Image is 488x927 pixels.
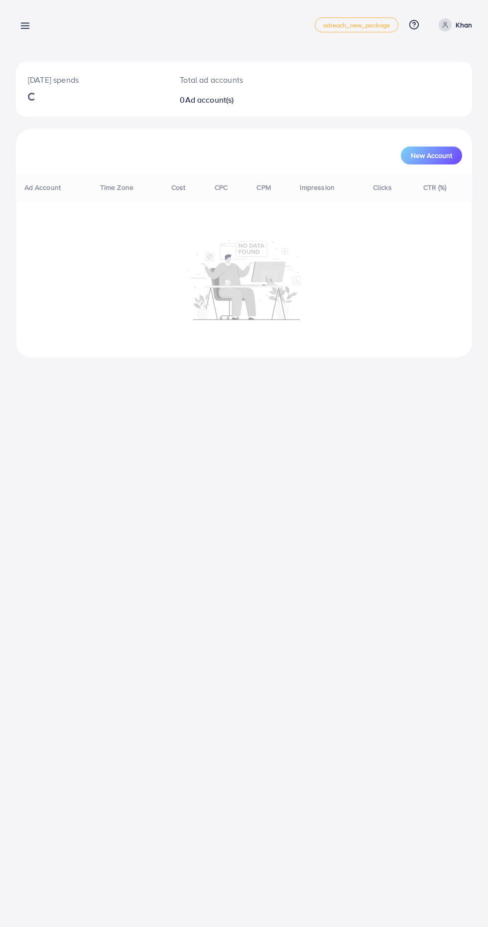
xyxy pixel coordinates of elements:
[185,94,234,105] span: Ad account(s)
[323,22,390,28] span: adreach_new_package
[401,147,462,164] button: New Account
[180,95,270,105] h2: 0
[435,18,472,31] a: Khan
[180,74,270,86] p: Total ad accounts
[411,152,452,159] span: New Account
[315,17,398,32] a: adreach_new_package
[456,19,472,31] p: Khan
[28,74,156,86] p: [DATE] spends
